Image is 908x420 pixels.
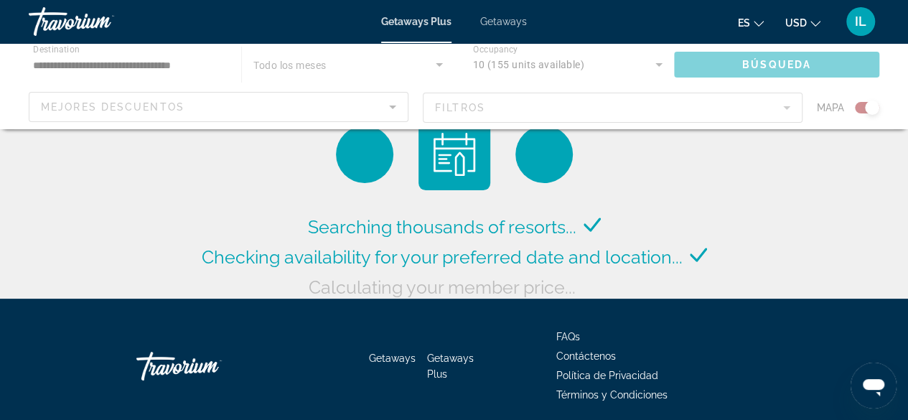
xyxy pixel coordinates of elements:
[556,389,668,401] a: Términos y Condiciones
[738,17,750,29] span: es
[29,3,172,40] a: Travorium
[851,363,897,409] iframe: Botón para iniciar la ventana de mensajería
[785,12,820,33] button: Change currency
[738,12,764,33] button: Change language
[855,14,866,29] span: IL
[842,6,879,37] button: User Menu
[556,370,658,381] a: Política de Privacidad
[369,353,416,364] a: Getaways
[427,353,474,380] a: Getaways Plus
[381,16,451,27] a: Getaways Plus
[556,350,616,362] a: Contáctenos
[309,276,576,298] span: Calculating your member price...
[202,246,683,268] span: Checking availability for your preferred date and location...
[480,16,527,27] a: Getaways
[556,331,580,342] a: FAQs
[785,17,807,29] span: USD
[136,345,280,388] a: Travorium
[308,216,576,238] span: Searching thousands of resorts...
